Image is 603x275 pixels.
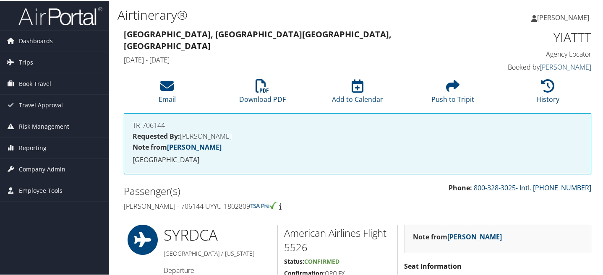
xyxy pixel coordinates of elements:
[239,83,286,103] a: Download PDF
[449,182,472,192] strong: Phone:
[284,225,391,253] h2: American Airlines Flight 5526
[124,54,471,64] h4: [DATE] - [DATE]
[431,83,474,103] a: Push to Tripit
[117,5,438,23] h1: Airtinerary®
[531,4,598,29] a: [PERSON_NAME]
[537,12,589,21] span: [PERSON_NAME]
[250,201,277,208] img: tsa-precheck.png
[19,137,47,158] span: Reporting
[164,265,271,274] h4: Departure
[536,83,559,103] a: History
[164,224,271,245] h1: SYR DCA
[133,132,582,139] h4: [PERSON_NAME]
[332,83,383,103] a: Add to Calendar
[19,179,63,200] span: Employee Tools
[19,73,51,93] span: Book Travel
[124,28,392,51] strong: [GEOGRAPHIC_DATA], [GEOGRAPHIC_DATA] [GEOGRAPHIC_DATA], [GEOGRAPHIC_DATA]
[404,261,462,270] strong: Seat Information
[19,51,33,72] span: Trips
[19,158,65,179] span: Company Admin
[284,257,304,265] strong: Status:
[167,142,222,151] a: [PERSON_NAME]
[133,131,180,140] strong: Requested By:
[124,201,351,210] h4: [PERSON_NAME] - 706144 UYYU 1802809
[484,28,591,45] h1: YIATTT
[159,83,176,103] a: Email
[304,257,339,265] span: Confirmed
[484,49,591,58] h4: Agency Locator
[133,121,582,128] h4: TR-706144
[133,142,222,151] strong: Note from
[19,94,63,115] span: Travel Approval
[413,231,502,241] strong: Note from
[474,182,591,192] a: 800-328-3025- Intl. [PHONE_NUMBER]
[19,30,53,51] span: Dashboards
[484,62,591,71] h4: Booked by
[447,231,502,241] a: [PERSON_NAME]
[133,154,582,165] p: [GEOGRAPHIC_DATA]
[164,249,271,257] h5: [GEOGRAPHIC_DATA] / [US_STATE]
[18,5,102,25] img: airportal-logo.png
[540,62,591,71] a: [PERSON_NAME]
[19,115,69,136] span: Risk Management
[124,183,351,197] h2: Passenger(s)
